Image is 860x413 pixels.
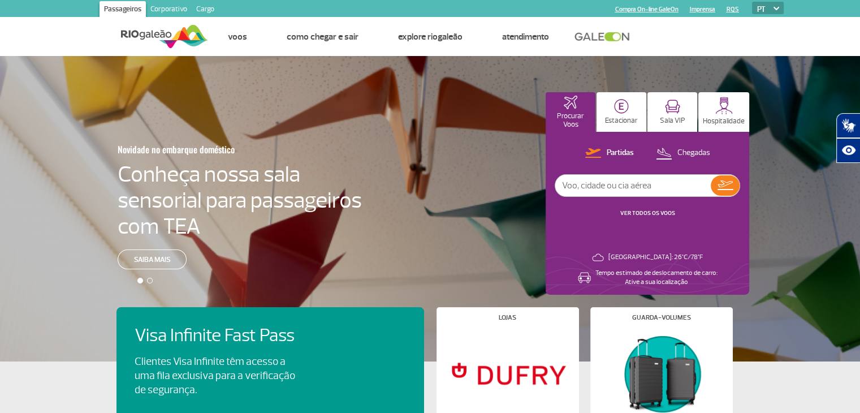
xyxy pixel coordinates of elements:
button: VER TODOS OS VOOS [617,209,679,218]
p: Partidas [607,148,634,158]
h3: Novidade no embarque doméstico [118,137,306,161]
p: Procurar Voos [551,112,590,129]
p: Estacionar [605,117,638,125]
button: Procurar Voos [546,92,595,132]
p: Chegadas [677,148,710,158]
a: Corporativo [146,1,192,19]
a: Atendimento [502,31,549,42]
div: Plugin de acessibilidade da Hand Talk. [836,113,860,163]
a: Saiba mais [118,249,187,269]
p: Clientes Visa Infinite têm acesso a uma fila exclusiva para a verificação de segurança. [135,355,295,397]
h4: Conheça nossa sala sensorial para passageiros com TEA [118,161,362,239]
button: Abrir recursos assistivos. [836,138,860,163]
a: Passageiros [100,1,146,19]
a: Compra On-line GaleOn [615,6,679,13]
button: Estacionar [597,92,646,132]
a: RQS [727,6,739,13]
h4: Lojas [499,315,516,321]
img: carParkingHome.svg [614,99,629,114]
a: Imprensa [690,6,715,13]
a: Cargo [192,1,219,19]
img: hospitality.svg [715,97,733,114]
button: Chegadas [652,146,714,161]
img: vipRoom.svg [665,100,680,114]
h4: Guarda-volumes [632,315,691,321]
a: Como chegar e sair [287,31,358,42]
a: VER TODOS OS VOOS [620,209,675,217]
a: Explore RIOgaleão [398,31,463,42]
p: Tempo estimado de deslocamento de carro: Ative a sua localização [595,269,718,287]
button: Abrir tradutor de língua de sinais. [836,113,860,138]
a: Voos [228,31,247,42]
img: airplaneHomeActive.svg [564,96,577,109]
p: [GEOGRAPHIC_DATA]: 26°C/78°F [608,253,703,262]
a: Visa Infinite Fast PassClientes Visa Infinite têm acesso a uma fila exclusiva para a verificação ... [135,325,406,397]
button: Hospitalidade [698,92,749,132]
p: Sala VIP [660,117,685,125]
button: Sala VIP [647,92,697,132]
input: Voo, cidade ou cia aérea [555,175,711,196]
button: Partidas [582,146,637,161]
h4: Visa Infinite Fast Pass [135,325,314,346]
p: Hospitalidade [703,117,745,126]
